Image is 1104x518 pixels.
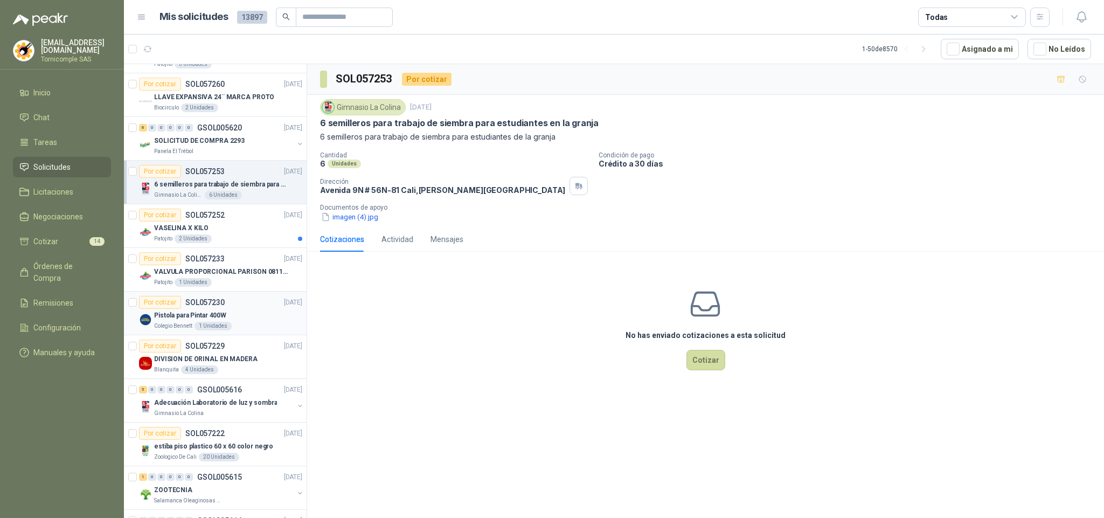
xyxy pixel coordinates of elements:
p: VASELINA X KILO [154,223,209,233]
p: Patojito [154,234,172,243]
p: [DATE] [410,102,432,113]
div: 0 [166,473,175,481]
p: SOL057233 [185,255,225,263]
div: 4 Unidades [181,365,218,374]
div: 0 [157,473,165,481]
span: Órdenes de Compra [33,260,101,284]
img: Company Logo [139,182,152,195]
a: Remisiones [13,293,111,313]
a: Por cotizarSOL057253[DATE] Company Logo6 semilleros para trabajo de siembra para estudiantes en l... [124,161,307,204]
p: Salamanca Oleaginosas SAS [154,496,222,505]
p: [DATE] [284,254,302,264]
p: [DATE] [284,298,302,308]
div: 0 [185,473,193,481]
div: 0 [157,386,165,393]
img: Company Logo [13,40,34,61]
div: 0 [185,386,193,393]
p: [DATE] [284,385,302,395]
span: Chat [33,112,50,123]
div: 1 Unidades [175,278,212,287]
p: Avenida 9N # 56N-81 Cali , [PERSON_NAME][GEOGRAPHIC_DATA] [320,185,565,195]
h3: SOL057253 [336,71,393,87]
span: Licitaciones [33,186,73,198]
img: Company Logo [139,139,152,151]
p: Patojito [154,60,172,68]
div: 20 Unidades [199,453,239,461]
p: GSOL005620 [197,124,242,132]
a: Cotizar14 [13,231,111,252]
span: Negociaciones [33,211,83,223]
div: 0 [148,473,156,481]
a: Licitaciones [13,182,111,202]
span: Tareas [33,136,57,148]
p: GSOL005616 [197,386,242,393]
button: imagen (4).jpg [320,211,379,223]
a: Por cotizarSOL057252[DATE] Company LogoVASELINA X KILOPatojito2 Unidades [124,204,307,248]
div: 3 Unidades [175,60,212,68]
div: 0 [176,473,184,481]
img: Company Logo [139,95,152,108]
span: search [282,13,290,20]
img: Company Logo [139,270,152,282]
img: Company Logo [139,488,152,501]
p: Tornicomple SAS [41,56,111,63]
a: Inicio [13,82,111,103]
div: 1 [139,473,147,481]
p: 6 semilleros para trabajo de siembra para estudiantes en la granja [320,118,599,129]
div: Por cotizar [139,427,181,440]
div: 0 [185,124,193,132]
p: Documentos de apoyo [320,204,1100,211]
a: 6 0 0 0 0 0 GSOL005620[DATE] Company LogoSOLICITUD DE COMPRA 2293Panela El Trébol [139,121,304,156]
p: SOL057222 [185,430,225,437]
p: Condición de pago [599,151,1100,159]
p: [DATE] [284,341,302,351]
a: 1 0 0 0 0 0 GSOL005615[DATE] Company LogoZOOTECNIASalamanca Oleaginosas SAS [139,471,304,505]
p: Dirección [320,178,565,185]
p: Biocirculo [154,103,179,112]
div: 5 [139,386,147,393]
p: Gimnasio La Colina [154,191,203,199]
div: 0 [157,124,165,132]
a: Por cotizarSOL057230[DATE] Company LogoPistola para Pintar 400WColegio Bennett1 Unidades [124,292,307,335]
img: Company Logo [139,400,152,413]
div: Por cotizar [139,296,181,309]
div: 6 [139,124,147,132]
button: Asignado a mi [941,39,1019,59]
a: Por cotizarSOL057260[DATE] Company LogoLLAVE EXPANSIVA 24¨ MARCA PROTOBiocirculo2 Unidades [124,73,307,117]
div: Por cotizar [402,73,452,86]
div: 0 [176,386,184,393]
a: Solicitudes [13,157,111,177]
p: Gimnasio La Colina [154,409,204,418]
p: Pistola para Pintar 400W [154,310,226,321]
div: Unidades [328,160,361,168]
a: Por cotizarSOL057222[DATE] Company Logoestiba piso plastico 60 x 60 color negroZoologico De Cali2... [124,423,307,466]
div: Por cotizar [139,165,181,178]
p: [DATE] [284,123,302,133]
h1: Mis solicitudes [159,9,228,25]
div: Por cotizar [139,252,181,265]
p: GSOL005615 [197,473,242,481]
div: Por cotizar [139,78,181,91]
p: ZOOTECNIA [154,485,192,495]
img: Company Logo [322,101,334,113]
div: Mensajes [431,233,463,245]
div: Cotizaciones [320,233,364,245]
p: [EMAIL_ADDRESS][DOMAIN_NAME] [41,39,111,54]
p: estiba piso plastico 60 x 60 color negro [154,441,273,452]
span: Configuración [33,322,81,334]
a: Manuales y ayuda [13,342,111,363]
div: 2 Unidades [175,234,212,243]
a: Tareas [13,132,111,153]
p: 6 semilleros para trabajo de siembra para estudiantes en la granja [154,179,288,190]
p: DIVISION DE ORINAL EN MADERA [154,354,258,364]
p: SOL057252 [185,211,225,219]
p: [DATE] [284,79,302,89]
p: Adecuación Laboratorio de luz y sombra [154,398,277,408]
img: Company Logo [139,313,152,326]
span: Inicio [33,87,51,99]
p: 6 semilleros para trabajo de siembra para estudiantes de la granja [320,131,1091,143]
div: 1 - 50 de 8570 [862,40,932,58]
p: SOL057260 [185,80,225,88]
div: Gimnasio La Colina [320,99,406,115]
span: Manuales y ayuda [33,347,95,358]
